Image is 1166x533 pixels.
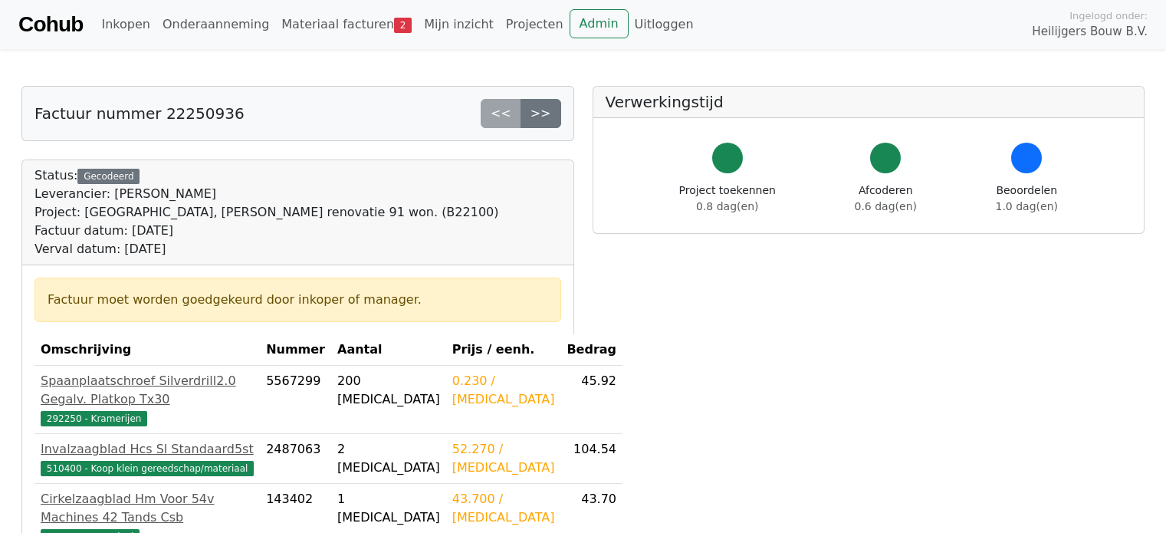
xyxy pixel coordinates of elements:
[337,490,440,527] div: 1 [MEDICAL_DATA]
[34,203,498,222] div: Project: [GEOGRAPHIC_DATA], [PERSON_NAME] renovatie 91 won. (B22100)
[34,222,498,240] div: Factuur datum: [DATE]
[41,372,254,427] a: Spaanplaatschroef Silverdrill2.0 Gegalv. Platkop Tx30292250 - Kramerijen
[41,372,254,409] div: Spaanplaatschroef Silverdrill2.0 Gegalv. Platkop Tx30
[41,440,254,459] div: Invalzaagblad Hcs Sl Standaard5st
[570,9,629,38] a: Admin
[156,9,275,40] a: Onderaanneming
[996,200,1058,212] span: 1.0 dag(en)
[41,440,254,477] a: Invalzaagblad Hcs Sl Standaard5st510400 - Koop klein gereedschap/materiaal
[260,366,331,434] td: 5567299
[260,334,331,366] th: Nummer
[560,434,622,484] td: 104.54
[34,334,260,366] th: Omschrijving
[855,200,917,212] span: 0.6 dag(en)
[446,334,561,366] th: Prijs / eenh.
[452,440,555,477] div: 52.270 / [MEDICAL_DATA]
[331,334,446,366] th: Aantal
[95,9,156,40] a: Inkopen
[1069,8,1148,23] span: Ingelogd onder:
[996,183,1058,215] div: Beoordelen
[337,372,440,409] div: 200 [MEDICAL_DATA]
[560,366,622,434] td: 45.92
[606,93,1132,111] h5: Verwerkingstijd
[855,183,917,215] div: Afcoderen
[1032,23,1148,41] span: Heilijgers Bouw B.V.
[18,6,83,43] a: Cohub
[521,99,561,128] a: >>
[418,9,500,40] a: Mijn inzicht
[41,411,147,426] span: 292250 - Kramerijen
[560,334,622,366] th: Bedrag
[48,291,548,309] div: Factuur moet worden goedgekeurd door inkoper of manager.
[500,9,570,40] a: Projecten
[452,372,555,409] div: 0.230 / [MEDICAL_DATA]
[34,104,245,123] h5: Factuur nummer 22250936
[696,200,758,212] span: 0.8 dag(en)
[394,18,412,33] span: 2
[275,9,418,40] a: Materiaal facturen2
[77,169,140,184] div: Gecodeerd
[260,434,331,484] td: 2487063
[34,166,498,258] div: Status:
[41,461,254,476] span: 510400 - Koop klein gereedschap/materiaal
[629,9,700,40] a: Uitloggen
[452,490,555,527] div: 43.700 / [MEDICAL_DATA]
[34,240,498,258] div: Verval datum: [DATE]
[679,183,776,215] div: Project toekennen
[337,440,440,477] div: 2 [MEDICAL_DATA]
[41,490,254,527] div: Cirkelzaagblad Hm Voor 54v Machines 42 Tands Csb
[34,185,498,203] div: Leverancier: [PERSON_NAME]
